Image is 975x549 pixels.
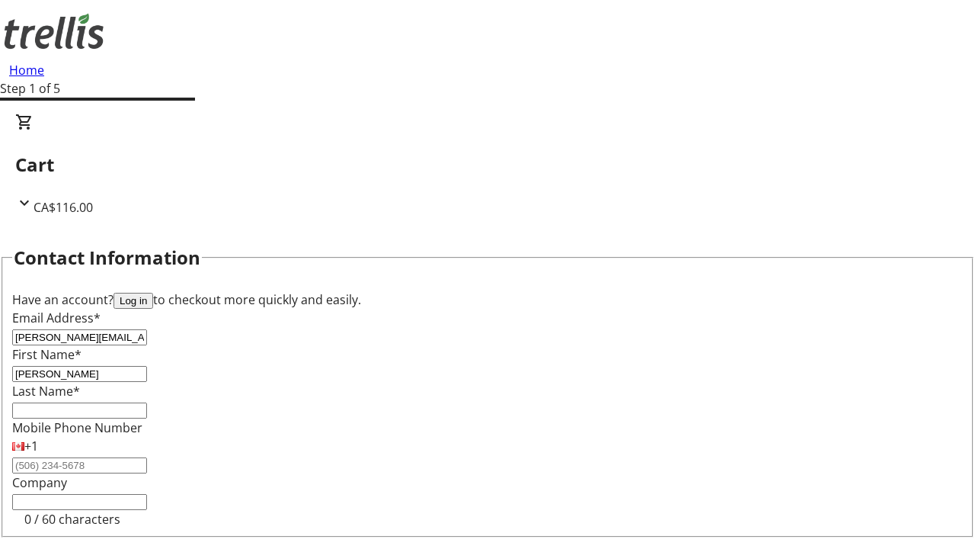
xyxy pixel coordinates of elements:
span: CA$116.00 [34,199,93,216]
label: Email Address* [12,310,101,326]
h2: Contact Information [14,244,200,271]
tr-character-limit: 0 / 60 characters [24,511,120,528]
label: Mobile Phone Number [12,419,142,436]
h2: Cart [15,151,960,178]
label: Company [12,474,67,491]
input: (506) 234-5678 [12,457,147,474]
div: Have an account? to checkout more quickly and easily. [12,291,963,309]
button: Log in [113,293,153,309]
label: First Name* [12,346,82,363]
label: Last Name* [12,383,80,400]
div: CartCA$116.00 [15,113,960,217]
